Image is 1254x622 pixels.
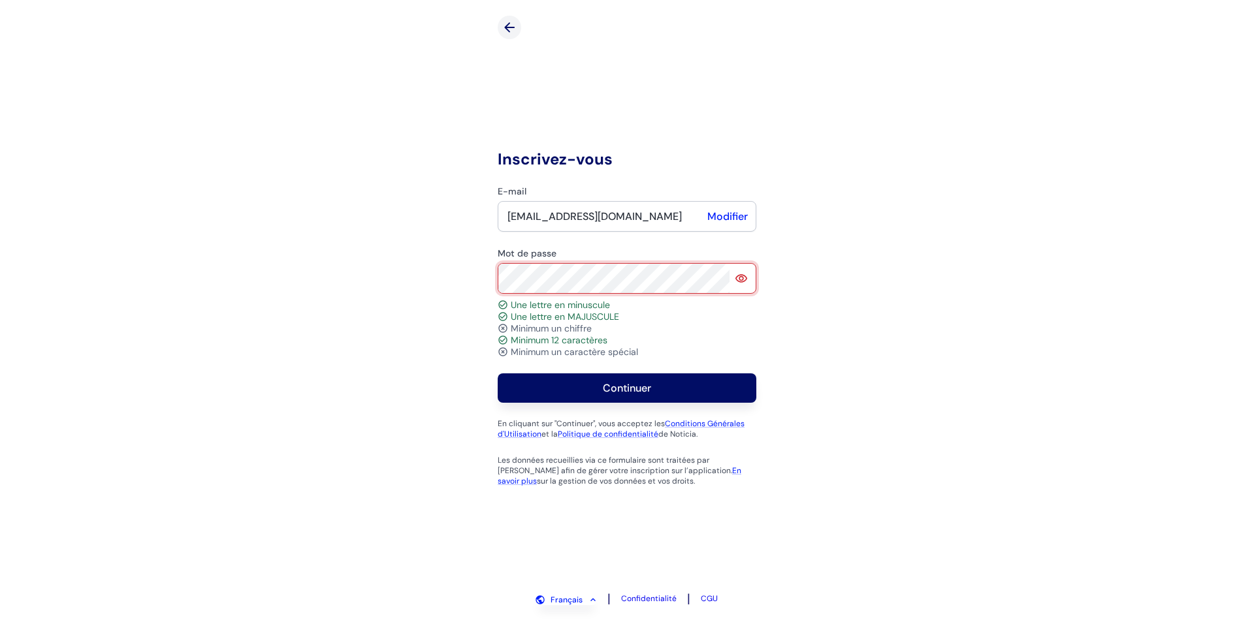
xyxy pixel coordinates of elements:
p: Une lettre en minuscule [498,299,756,311]
div: back-button [498,16,521,39]
label: Mot de passe [498,247,756,259]
p: Les données recueillies via ce formulaire sont traitées par [PERSON_NAME] afin de gérer votre ins... [498,455,756,486]
a: Confidentialité [621,593,677,604]
p: Minimum un chiffre [498,322,756,334]
button: Continuer [498,373,756,403]
a: CGU [701,593,718,604]
p: Minimum un caractère spécial [498,346,756,358]
button: Français [536,595,597,605]
a: Politique de confidentialité [558,429,658,439]
span: | [607,591,611,606]
h4: Inscrivez-vous [498,149,756,170]
p: En cliquant sur "Continuer", vous acceptez les et la de Noticia. [498,418,756,439]
p: Minimum 12 caractères [498,334,756,346]
label: E-mail [498,185,756,197]
a: Conditions Générales d'Utilisation [498,418,745,439]
span: | [687,591,690,606]
a: En savoir plus [498,465,741,486]
a: Modifier [707,210,748,223]
p: Une lettre en MAJUSCULE [498,311,756,322]
div: Continuer [603,381,651,395]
